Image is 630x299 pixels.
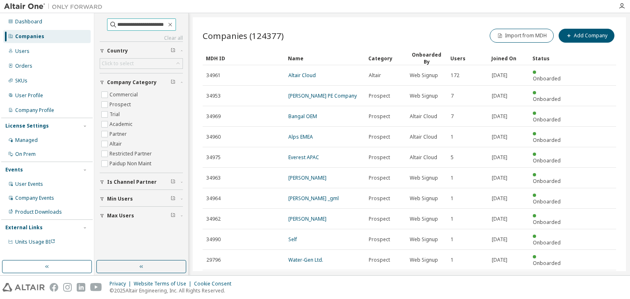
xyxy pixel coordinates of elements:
span: Prospect [369,257,390,263]
div: On Prem [15,151,36,157]
span: [DATE] [492,134,507,140]
span: Altair Cloud [410,154,437,161]
span: Max Users [107,212,134,219]
span: [DATE] [492,72,507,79]
span: 29796 [206,257,221,263]
span: Min Users [107,196,133,202]
span: 1 [451,257,454,263]
a: [PERSON_NAME] [288,215,326,222]
img: facebook.svg [50,283,58,292]
span: Country [107,48,128,54]
span: [DATE] [492,175,507,181]
span: Clear filter [171,48,176,54]
img: youtube.svg [90,283,102,292]
div: Privacy [110,281,134,287]
label: Academic [110,119,134,129]
div: User Profile [15,92,43,99]
div: Managed [15,137,38,144]
span: Companies (124377) [203,30,284,41]
button: Country [100,42,183,60]
div: SKUs [15,78,27,84]
span: Prospect [369,216,390,222]
a: [PERSON_NAME] [288,174,326,181]
span: Onboarded [533,137,561,144]
div: Onboarded By [409,51,444,65]
span: 1 [451,175,454,181]
div: Product Downloads [15,209,62,215]
span: Onboarded [533,239,561,246]
div: Users [450,52,485,65]
span: 172 [451,72,459,79]
a: Bangal OEM [288,113,317,120]
span: 34960 [206,134,221,140]
span: Altair Cloud [410,113,437,120]
a: [PERSON_NAME] PE Company [288,92,357,99]
div: Cookie Consent [194,281,236,287]
span: [DATE] [492,216,507,222]
span: [DATE] [492,236,507,243]
a: Everest APAC [288,154,319,161]
div: Click to select [100,59,183,68]
span: Onboarded [533,116,561,123]
span: 34953 [206,93,221,99]
span: Onboarded [533,96,561,103]
span: 5 [451,154,454,161]
span: 1 [451,216,454,222]
span: Clear filter [171,196,176,202]
span: Prospect [369,154,390,161]
span: 34969 [206,113,221,120]
span: [DATE] [492,93,507,99]
label: Trial [110,110,121,119]
span: Prospect [369,195,390,202]
span: Prospect [369,93,390,99]
div: MDH ID [206,52,281,65]
a: Alps EMEA [288,133,313,140]
label: Prospect [110,100,132,110]
span: Prospect [369,175,390,181]
img: Altair One [4,2,107,11]
span: Prospect [369,134,390,140]
button: Company Category [100,73,183,91]
button: Add Company [559,29,614,43]
div: Users [15,48,30,55]
span: 1 [451,236,454,243]
span: 34963 [206,175,221,181]
span: Altair [369,72,381,79]
div: External Links [5,224,43,231]
span: Onboarded [533,198,561,205]
img: altair_logo.svg [2,283,45,292]
span: [DATE] [492,154,507,161]
div: Companies [15,33,44,40]
span: Onboarded [533,75,561,82]
button: Import from MDH [490,29,554,43]
div: Category [368,52,403,65]
label: Restricted Partner [110,149,153,159]
span: Web Signup [410,72,438,79]
span: 1 [451,134,454,140]
span: 34964 [206,195,221,202]
span: Clear filter [171,179,176,185]
button: Max Users [100,207,183,225]
span: Web Signup [410,216,438,222]
div: Status [532,52,567,65]
span: Is Channel Partner [107,179,157,185]
div: User Events [15,181,43,187]
a: Self [288,236,297,243]
div: Company Profile [15,107,54,114]
span: 34990 [206,236,221,243]
button: Is Channel Partner [100,173,183,191]
span: 7 [451,113,454,120]
a: Altair Cloud [288,72,316,79]
div: Dashboard [15,18,42,25]
span: Web Signup [410,257,438,263]
span: Onboarded [533,178,561,185]
label: Commercial [110,90,139,100]
label: Partner [110,129,128,139]
span: [DATE] [492,257,507,263]
span: Onboarded [533,219,561,226]
img: linkedin.svg [77,283,85,292]
div: Click to select [102,60,134,67]
a: Clear all [100,35,183,41]
span: 34961 [206,72,221,79]
div: Events [5,167,23,173]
